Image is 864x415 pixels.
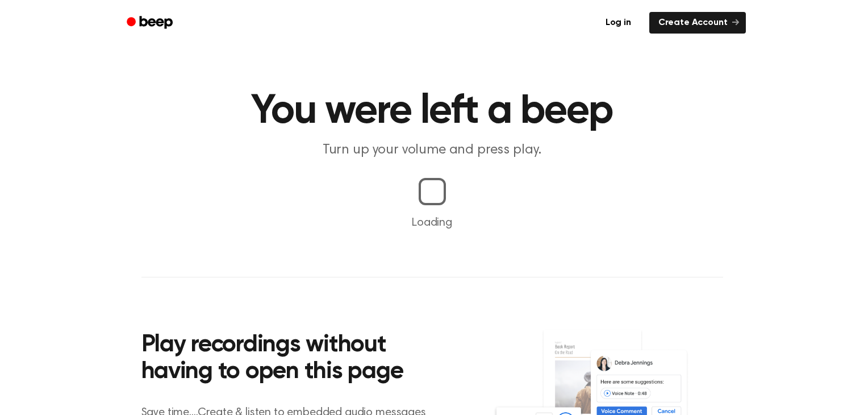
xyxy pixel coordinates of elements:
[594,10,642,36] a: Log in
[649,12,746,34] a: Create Account
[14,214,850,231] p: Loading
[119,12,183,34] a: Beep
[141,332,448,386] h2: Play recordings without having to open this page
[141,91,723,132] h1: You were left a beep
[214,141,650,160] p: Turn up your volume and press play.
